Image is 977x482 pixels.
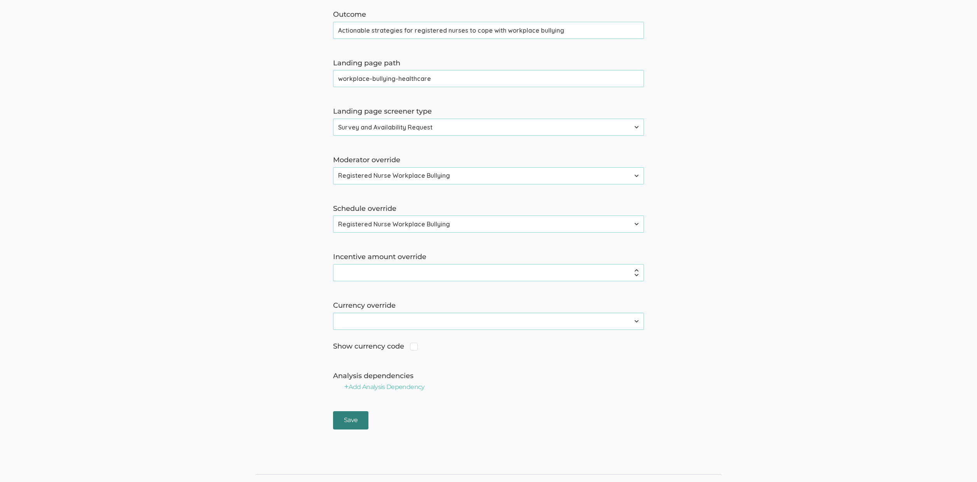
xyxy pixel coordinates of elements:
label: Moderator override [333,155,644,165]
label: Landing page screener type [333,107,644,117]
iframe: Chat Widget [938,445,977,482]
label: Schedule override [333,204,644,214]
label: Analysis dependencies [333,371,644,381]
span: Show currency code [333,342,418,352]
label: Landing page path [333,58,644,68]
button: Add Analysis Dependency [344,383,425,392]
label: Currency override [333,301,644,311]
input: Save [333,411,368,429]
label: Incentive amount override [333,252,644,262]
label: Outcome [333,10,644,20]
